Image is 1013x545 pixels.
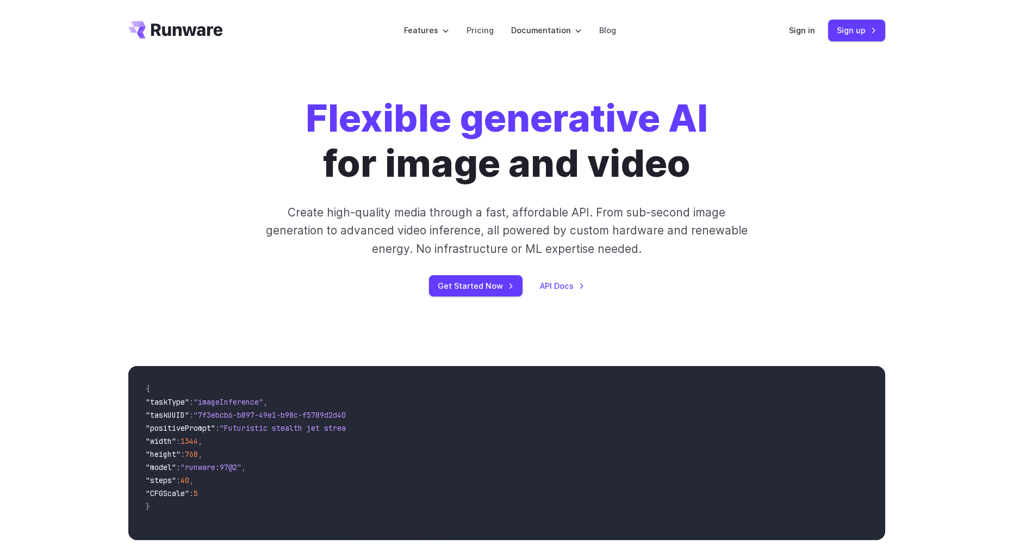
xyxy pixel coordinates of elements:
span: , [263,397,268,407]
span: "model" [146,462,176,472]
span: } [146,501,150,511]
span: : [181,449,185,459]
span: : [189,488,194,498]
span: , [198,436,202,446]
h1: for image and video [306,96,708,186]
span: : [176,462,181,472]
span: : [189,410,194,420]
a: Sign in [789,24,815,36]
span: : [189,397,194,407]
span: { [146,384,150,394]
span: 1344 [181,436,198,446]
span: : [176,436,181,446]
span: "taskUUID" [146,410,189,420]
span: "steps" [146,475,176,485]
span: : [215,423,220,433]
span: : [176,475,181,485]
span: "width" [146,436,176,446]
span: 768 [185,449,198,459]
span: "CFGScale" [146,488,189,498]
a: Get Started Now [429,275,523,296]
a: Pricing [467,24,494,36]
span: , [241,462,246,472]
span: , [189,475,194,485]
span: "height" [146,449,181,459]
a: Go to / [128,21,223,39]
span: "positivePrompt" [146,423,215,433]
span: "imageInference" [194,397,263,407]
span: , [198,449,202,459]
span: 40 [181,475,189,485]
span: "7f3ebcb6-b897-49e1-b98c-f5789d2d40d7" [194,410,359,420]
span: 5 [194,488,198,498]
span: "runware:97@2" [181,462,241,472]
p: Create high-quality media through a fast, affordable API. From sub-second image generation to adv... [264,203,749,258]
a: Blog [599,24,616,36]
strong: Flexible generative AI [306,95,708,141]
span: "Futuristic stealth jet streaking through a neon-lit cityscape with glowing purple exhaust" [220,423,616,433]
label: Documentation [511,24,582,36]
label: Features [404,24,449,36]
a: API Docs [540,280,585,292]
a: Sign up [828,20,885,41]
span: "taskType" [146,397,189,407]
